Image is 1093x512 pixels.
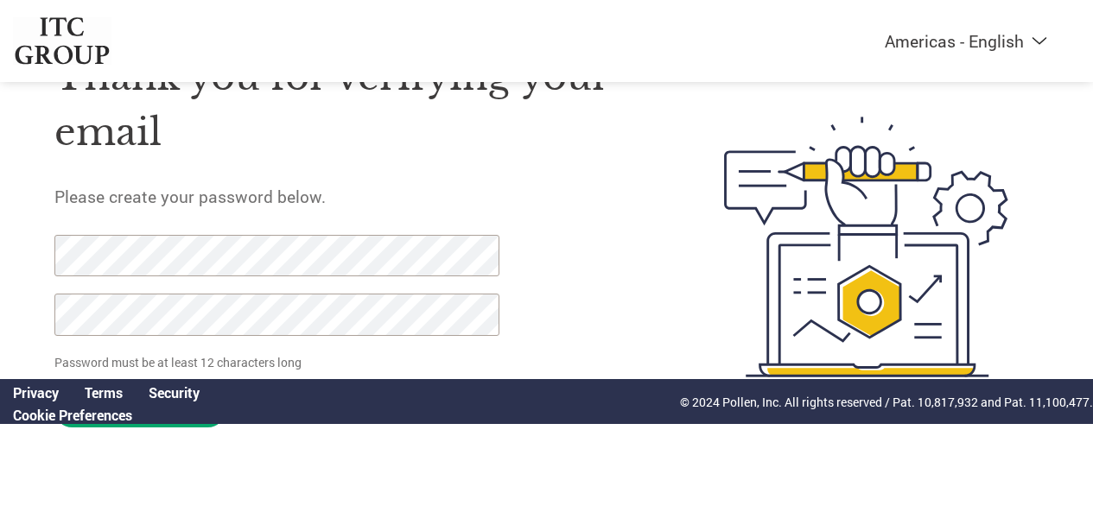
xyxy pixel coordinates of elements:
a: Security [149,383,200,401]
a: Privacy [13,383,59,401]
img: ITC Group [13,17,111,65]
a: Terms [85,383,123,401]
p: Password must be at least 12 characters long [54,353,503,371]
img: create-password [694,24,1038,470]
h1: Thank you for verifying your email [54,49,645,161]
a: Cookie Preferences, opens a dedicated popup modal window [13,406,132,424]
h5: Please create your password below. [54,186,645,207]
p: © 2024 Pollen, Inc. All rights reserved / Pat. 10,817,932 and Pat. 11,100,477. [680,393,1093,411]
